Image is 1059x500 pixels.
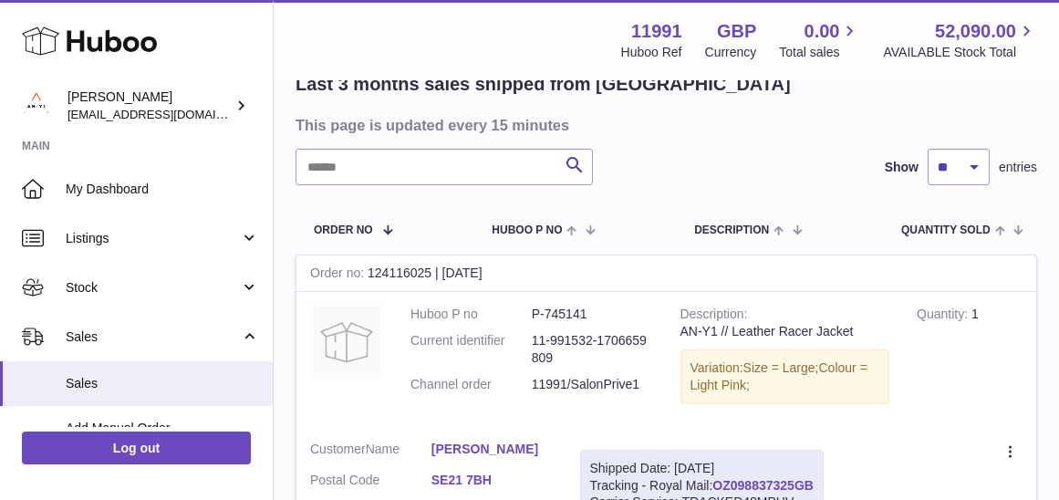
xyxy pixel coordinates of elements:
[680,323,890,340] div: AN-Y1 // Leather Racer Jacket
[883,44,1037,61] span: AVAILABLE Stock Total
[431,441,553,458] a: [PERSON_NAME]
[779,19,860,61] a: 0.00 Total sales
[296,72,791,97] h2: Last 3 months sales shipped from [GEOGRAPHIC_DATA]
[310,472,431,494] dt: Postal Code
[67,89,232,123] div: [PERSON_NAME]
[680,349,890,404] div: Variation:
[66,375,259,392] span: Sales
[680,307,748,326] strong: Description
[22,92,49,120] img: info@an-y1.com
[690,360,867,392] span: Colour = Light Pink;
[805,19,840,44] span: 0.00
[66,420,259,437] span: Add Manual Order
[631,19,682,44] strong: 11991
[314,224,373,236] span: Order No
[310,306,383,379] img: no-photo.jpg
[66,230,240,247] span: Listings
[66,181,259,198] span: My Dashboard
[903,292,1036,427] td: 1
[410,332,532,367] dt: Current identifier
[532,332,653,367] dd: 11-991532-1706659809
[885,159,919,176] label: Show
[410,376,532,393] dt: Channel order
[779,44,860,61] span: Total sales
[492,224,562,236] span: Huboo P no
[296,115,1033,135] h3: This page is updated every 15 minutes
[310,266,368,285] strong: Order no
[22,432,251,464] a: Log out
[901,224,991,236] span: Quantity Sold
[883,19,1037,61] a: 52,090.00 AVAILABLE Stock Total
[431,472,553,489] a: SE21 7BH
[743,360,819,375] span: Size = Large;
[66,279,240,297] span: Stock
[67,107,268,121] span: [EMAIL_ADDRESS][DOMAIN_NAME]
[999,159,1037,176] span: entries
[712,478,814,493] a: OZ098837325GB
[532,376,653,393] dd: 11991/SalonPrive1
[621,44,682,61] div: Huboo Ref
[935,19,1016,44] span: 52,090.00
[310,442,366,456] span: Customer
[410,306,532,323] dt: Huboo P no
[590,460,814,477] div: Shipped Date: [DATE]
[694,224,769,236] span: Description
[532,306,653,323] dd: P-745141
[296,255,1036,292] div: 124116025 | [DATE]
[310,441,431,463] dt: Name
[66,328,240,346] span: Sales
[717,19,756,44] strong: GBP
[705,44,757,61] div: Currency
[917,307,971,326] strong: Quantity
